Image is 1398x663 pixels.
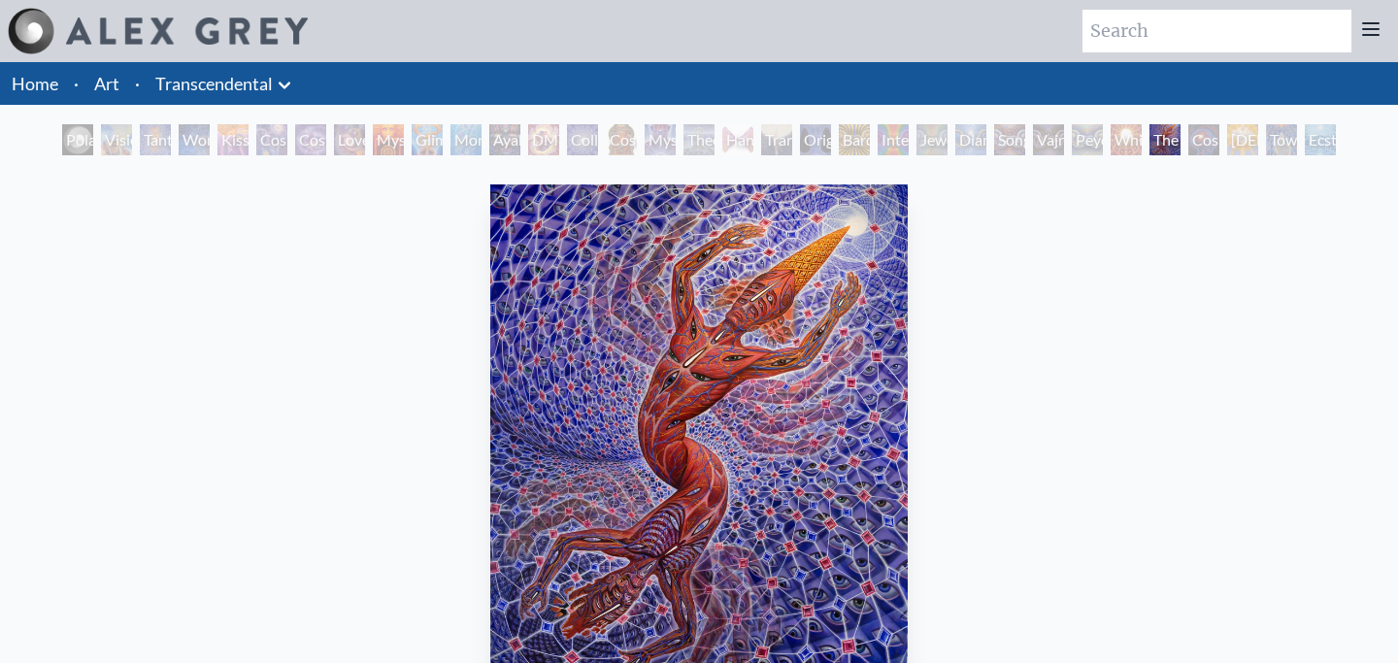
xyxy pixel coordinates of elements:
div: White Light [1111,124,1142,155]
div: Toward the One [1266,124,1297,155]
div: Transfiguration [761,124,792,155]
div: Collective Vision [567,124,598,155]
div: Cosmic Artist [295,124,326,155]
div: Ayahuasca Visitation [489,124,520,155]
div: Love is a Cosmic Force [334,124,365,155]
li: · [127,62,148,105]
a: Home [12,73,58,94]
div: Peyote Being [1072,124,1103,155]
div: Glimpsing the Empyrean [412,124,443,155]
input: Search [1082,10,1351,52]
div: Vajra Being [1033,124,1064,155]
div: Cosmic [DEMOGRAPHIC_DATA] [606,124,637,155]
li: · [66,62,86,105]
div: Kiss of the [MEDICAL_DATA] [217,124,249,155]
div: Diamond Being [955,124,986,155]
div: Interbeing [878,124,909,155]
div: Cosmic Creativity [256,124,287,155]
div: Ecstasy [1305,124,1336,155]
div: Theologue [683,124,715,155]
div: Hands that See [722,124,753,155]
div: Mysteriosa 2 [373,124,404,155]
div: Jewel Being [916,124,948,155]
div: Polar Unity Spiral [62,124,93,155]
a: Transcendental [155,70,273,97]
div: Original Face [800,124,831,155]
div: Song of Vajra Being [994,124,1025,155]
div: Visionary Origin of Language [101,124,132,155]
div: The Great Turn [1149,124,1181,155]
div: [DEMOGRAPHIC_DATA] [1227,124,1258,155]
div: Mystic Eye [645,124,676,155]
div: Bardo Being [839,124,870,155]
div: Wonder [179,124,210,155]
div: DMT - The Spirit Molecule [528,124,559,155]
div: Tantra [140,124,171,155]
div: Cosmic Consciousness [1188,124,1219,155]
div: Monochord [450,124,482,155]
a: Art [94,70,119,97]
